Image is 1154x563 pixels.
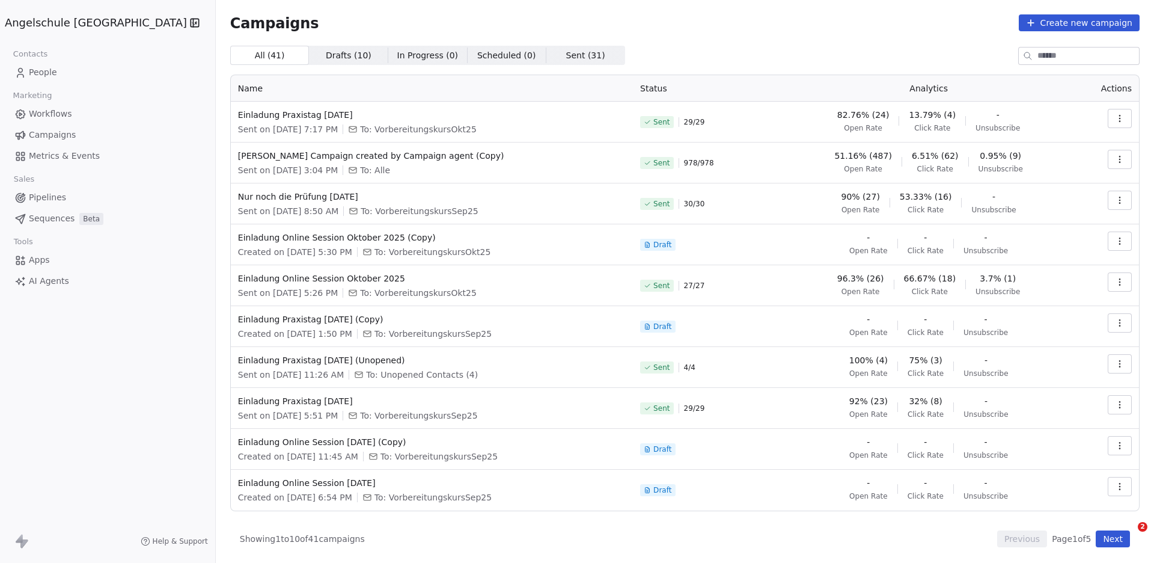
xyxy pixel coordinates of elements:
[844,164,882,174] span: Open Rate
[10,146,206,166] a: Metrics & Events
[14,13,171,33] button: Angelschule [GEOGRAPHIC_DATA]
[844,123,882,133] span: Open Rate
[238,395,626,407] span: Einladung Praxistag [DATE]
[924,436,927,448] span: -
[909,395,942,407] span: 32% (8)
[684,117,705,127] span: 29 / 29
[238,328,352,340] span: Created on [DATE] 1:50 PM
[238,491,352,503] span: Created on [DATE] 6:54 PM
[978,164,1023,174] span: Unsubscribe
[29,212,75,225] span: Sequences
[904,272,956,285] span: 66.67% (18)
[912,150,959,162] span: 6.51% (62)
[924,232,927,244] span: -
[8,233,38,251] span: Tools
[10,188,206,208] a: Pipelines
[653,281,670,291] span: Sent
[10,63,206,82] a: People
[653,240,671,250] span: Draft
[238,410,338,422] span: Sent on [DATE] 5:51 PM
[8,45,53,63] span: Contacts
[1019,14,1140,31] button: Create new campaign
[566,49,605,62] span: Sent ( 31 )
[867,477,870,489] span: -
[908,410,944,419] span: Click Rate
[238,272,626,285] span: Einladung Online Session Oktober 2025
[849,491,888,501] span: Open Rate
[908,328,944,337] span: Click Rate
[10,271,206,291] a: AI Agents
[653,117,670,127] span: Sent
[1113,522,1142,551] iframe: Intercom live chat
[29,191,66,204] span: Pipelines
[29,150,100,162] span: Metrics & Events
[684,363,695,372] span: 4 / 4
[380,451,498,463] span: To: VorbereitungskursSep25
[633,75,783,102] th: Status
[849,451,888,460] span: Open Rate
[867,232,870,244] span: -
[360,287,477,299] span: To: VorbereitungskursOkt25
[1052,533,1091,545] span: Page 1 of 5
[238,313,626,325] span: Einladung Praxistag [DATE] (Copy)
[980,272,1016,285] span: 3.7% (1)
[849,410,888,419] span: Open Rate
[374,328,492,340] span: To: VorbereitungskursSep25
[841,205,880,215] span: Open Rate
[900,191,952,203] span: 53.33% (16)
[29,275,69,288] span: AI Agents
[849,246,888,256] span: Open Rate
[841,191,880,203] span: 90% (27)
[653,404,670,413] span: Sent
[985,477,988,489] span: -
[908,451,944,460] span: Click Rate
[238,123,338,135] span: Sent on [DATE] 7:17 PM
[837,109,890,121] span: 82.76% (24)
[360,164,390,176] span: To: Alle
[238,109,626,121] span: Einladung Praxistag [DATE]
[238,205,339,217] span: Sent on [DATE] 8:50 AM
[238,232,626,244] span: Einladung Online Session Oktober 2025 (Copy)
[29,108,72,120] span: Workflows
[238,287,338,299] span: Sent on [DATE] 5:26 PM
[924,313,927,325] span: -
[837,272,884,285] span: 96.3% (26)
[997,109,1000,121] span: -
[1074,75,1139,102] th: Actions
[867,313,870,325] span: -
[849,328,888,337] span: Open Rate
[997,531,1047,547] button: Previous
[684,199,705,209] span: 30 / 30
[653,322,671,331] span: Draft
[238,369,344,381] span: Sent on [DATE] 11:26 AM
[917,164,953,174] span: Click Rate
[10,250,206,270] a: Apps
[153,537,208,546] span: Help & Support
[238,150,626,162] span: [PERSON_NAME] Campaign created by Campaign agent (Copy)
[908,205,944,215] span: Click Rate
[963,451,1008,460] span: Unsubscribe
[849,369,888,378] span: Open Rate
[238,477,626,489] span: Einladung Online Session [DATE]
[29,129,76,141] span: Campaigns
[366,369,478,381] span: To: Unopened Contacts (4)
[992,191,995,203] span: -
[849,354,888,366] span: 100% (4)
[238,354,626,366] span: Einladung Praxistag [DATE] (Unopened)
[841,287,880,297] span: Open Rate
[783,75,1074,102] th: Analytics
[374,246,491,258] span: To: VorbereitungskursOkt25
[374,491,492,503] span: To: VorbereitungskursSep25
[5,15,187,31] span: Angelschule [GEOGRAPHIC_DATA]
[1138,522,1147,532] span: 2
[971,205,1016,215] span: Unsubscribe
[684,281,705,291] span: 27 / 27
[238,246,352,258] span: Created on [DATE] 5:30 PM
[684,404,705,413] span: 29 / 29
[980,150,1021,162] span: 0.95% (9)
[985,232,988,244] span: -
[849,395,888,407] span: 92% (23)
[963,491,1008,501] span: Unsubscribe
[238,451,358,463] span: Created on [DATE] 11:45 AM
[10,125,206,145] a: Campaigns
